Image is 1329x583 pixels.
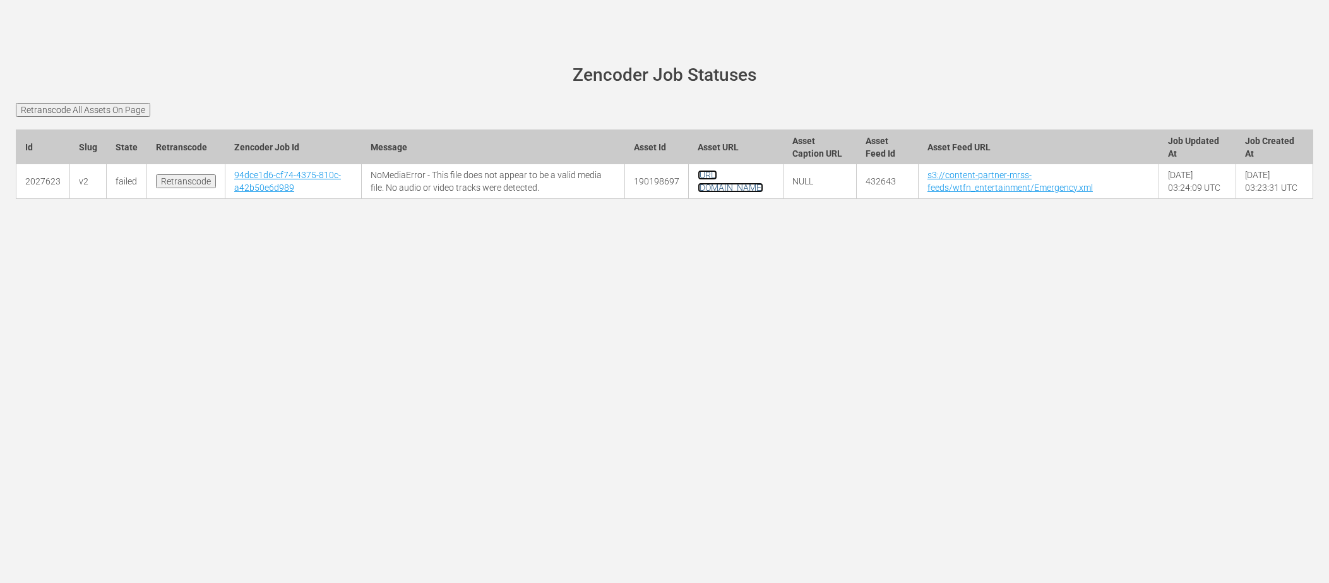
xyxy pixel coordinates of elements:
th: Zencoder Job Id [225,129,362,164]
th: Slug [70,129,107,164]
td: NoMediaError - This file does not appear to be a valid media file. No audio or video tracks were ... [362,164,624,199]
th: Message [362,129,624,164]
th: Asset Feed Id [857,129,919,164]
a: s3://content-partner-mrss-feeds/wtfn_entertainment/Emergency.xml [927,170,1093,193]
td: 2027623 [16,164,70,199]
th: Asset Caption URL [783,129,856,164]
h1: Zencoder Job Statuses [33,66,1296,85]
td: NULL [783,164,856,199]
td: [DATE] 03:23:31 UTC [1236,164,1313,199]
th: State [107,129,147,164]
input: Retranscode All Assets On Page [16,103,150,117]
th: Asset URL [688,129,783,164]
td: failed [107,164,147,199]
td: v2 [70,164,107,199]
th: Job Created At [1236,129,1313,164]
th: Asset Feed URL [918,129,1159,164]
a: 94dce1d6-cf74-4375-810c-a42b50e6d989 [234,170,341,193]
th: Id [16,129,70,164]
th: Retranscode [147,129,225,164]
td: 432643 [857,164,919,199]
input: Retranscode [156,174,216,188]
th: Job Updated At [1159,129,1236,164]
th: Asset Id [624,129,688,164]
td: 190198697 [624,164,688,199]
td: [DATE] 03:24:09 UTC [1159,164,1236,199]
a: [URL][DOMAIN_NAME] [698,170,763,193]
